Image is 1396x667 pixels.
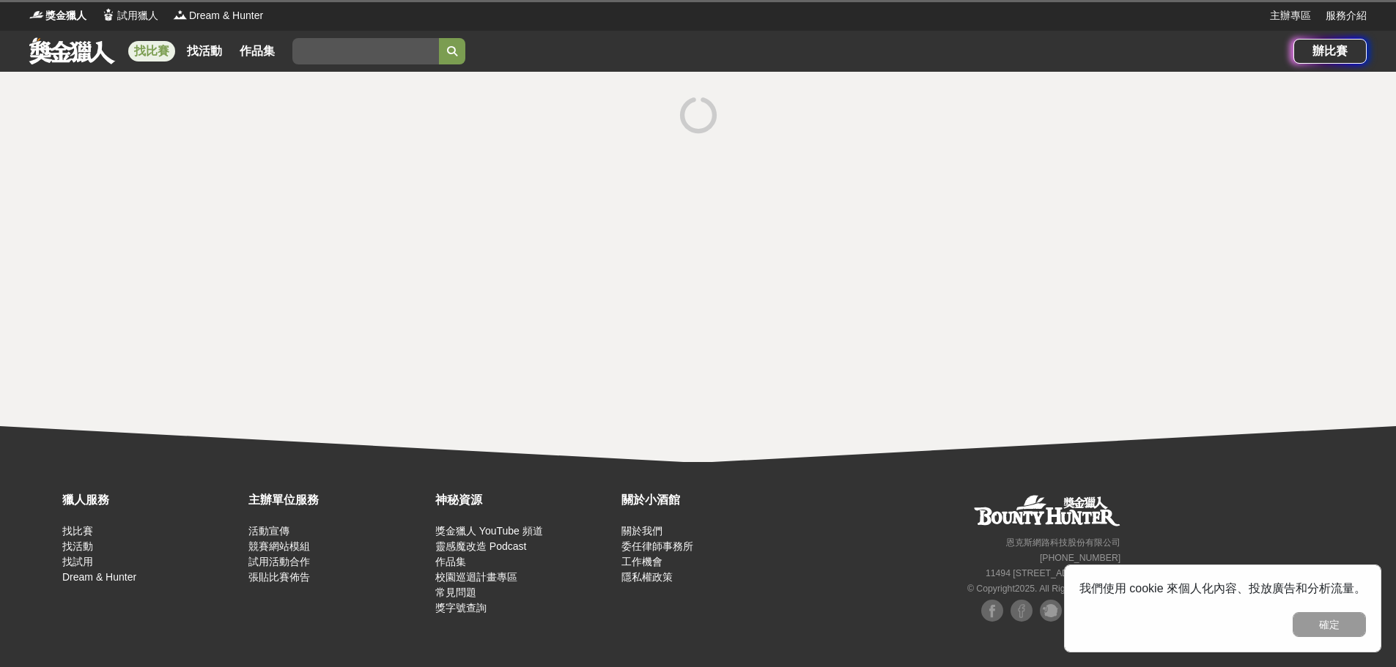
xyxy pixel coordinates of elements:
[117,8,158,23] span: 試用獵人
[189,8,263,23] span: Dream & Hunter
[62,556,93,567] a: 找試用
[621,540,693,552] a: 委任律師事務所
[248,491,427,509] div: 主辦單位服務
[45,8,86,23] span: 獎金獵人
[435,556,466,567] a: 作品集
[234,41,281,62] a: 作品集
[1040,600,1062,622] img: Plurk
[1006,537,1120,548] small: 恩克斯網路科技股份有限公司
[173,7,188,22] img: Logo
[621,491,800,509] div: 關於小酒館
[621,571,673,583] a: 隱私權政策
[967,584,1120,594] small: © Copyright 2025 . All Rights Reserved.
[1079,582,1366,595] span: 我們使用 cookie 來個人化內容、投放廣告和分析流量。
[62,571,136,583] a: Dream & Hunter
[62,540,93,552] a: 找活動
[1040,553,1120,563] small: [PHONE_NUMBER]
[248,525,289,537] a: 活動宣傳
[435,571,517,583] a: 校園巡迴計畫專區
[435,540,526,552] a: 靈感魔改造 Podcast
[29,7,44,22] img: Logo
[248,540,310,552] a: 競賽網站模組
[173,8,263,23] a: LogoDream & Hunter
[128,41,175,62] a: 找比賽
[1293,39,1367,64] a: 辦比賽
[29,8,86,23] a: Logo獎金獵人
[248,556,310,567] a: 試用活動合作
[1270,8,1311,23] a: 主辦專區
[62,525,93,537] a: 找比賽
[1011,600,1033,622] img: Facebook
[435,491,614,509] div: 神秘資源
[1293,612,1366,637] button: 確定
[621,556,662,567] a: 工作機會
[986,568,1120,578] small: 11494 [STREET_ADDRESS] 3 樓
[1326,8,1367,23] a: 服務介紹
[435,586,476,598] a: 常見問題
[981,600,1003,622] img: Facebook
[248,571,310,583] a: 張貼比賽佈告
[101,7,116,22] img: Logo
[101,8,158,23] a: Logo試用獵人
[181,41,228,62] a: 找活動
[435,602,487,614] a: 獎字號查詢
[621,525,662,537] a: 關於我們
[435,525,543,537] a: 獎金獵人 YouTube 頻道
[62,491,241,509] div: 獵人服務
